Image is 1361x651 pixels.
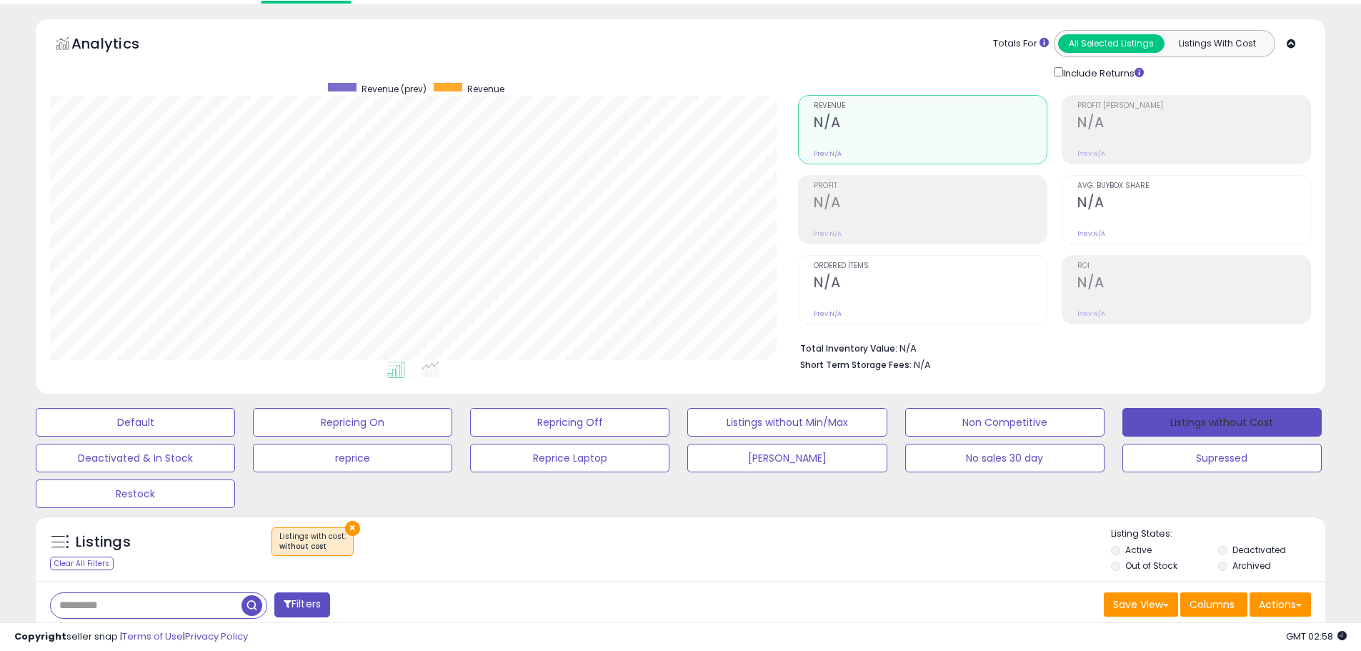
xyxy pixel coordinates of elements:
small: Prev: N/A [814,309,842,318]
span: Revenue [814,102,1047,110]
small: Prev: N/A [1077,309,1105,318]
span: Revenue [467,83,504,95]
div: seller snap | | [14,630,248,644]
span: Columns [1190,597,1235,612]
span: 2025-08-15 02:58 GMT [1286,630,1347,643]
a: Terms of Use [122,630,183,643]
button: Save View [1104,592,1178,617]
div: Clear All Filters [50,557,114,570]
button: Actions [1250,592,1311,617]
span: Revenue (prev) [362,83,427,95]
span: ROI [1077,262,1310,270]
h2: N/A [814,114,1047,134]
button: reprice [253,444,452,472]
h2: N/A [814,194,1047,214]
h2: N/A [1077,114,1310,134]
button: Reprice Laptop [470,444,669,472]
li: N/A [800,339,1300,356]
button: No sales 30 day [905,444,1105,472]
button: Non Competitive [905,408,1105,437]
button: Deactivated & In Stock [36,444,235,472]
small: Prev: N/A [814,149,842,158]
b: Short Term Storage Fees: [800,359,912,371]
button: Default [36,408,235,437]
span: Avg. Buybox Share [1077,182,1310,190]
small: Prev: N/A [1077,149,1105,158]
button: All Selected Listings [1058,34,1165,53]
h2: N/A [1077,194,1310,214]
b: Total Inventory Value: [800,342,897,354]
strong: Copyright [14,630,66,643]
label: Archived [1232,560,1271,572]
div: Include Returns [1043,64,1161,81]
button: Columns [1180,592,1247,617]
label: Out of Stock [1125,560,1177,572]
label: Active [1125,544,1152,556]
button: Listings without Min/Max [687,408,887,437]
p: Listing States: [1111,527,1325,541]
button: Listings With Cost [1164,34,1270,53]
span: Ordered Items [814,262,1047,270]
span: N/A [914,358,931,372]
a: Privacy Policy [185,630,248,643]
button: Supressed [1122,444,1322,472]
button: [PERSON_NAME] [687,444,887,472]
h2: N/A [1077,274,1310,294]
small: Prev: N/A [814,229,842,238]
span: Profit [PERSON_NAME] [1077,102,1310,110]
h5: Analytics [71,34,167,57]
button: Filters [274,592,330,617]
label: Deactivated [1232,544,1286,556]
button: Restock [36,479,235,508]
button: Repricing On [253,408,452,437]
div: without cost [279,542,346,552]
button: × [345,521,360,536]
button: Repricing Off [470,408,669,437]
span: Listings with cost : [279,531,346,552]
h2: N/A [814,274,1047,294]
div: Totals For [993,37,1049,51]
small: Prev: N/A [1077,229,1105,238]
span: Profit [814,182,1047,190]
h5: Listings [76,532,131,552]
button: Listings without Cost [1122,408,1322,437]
